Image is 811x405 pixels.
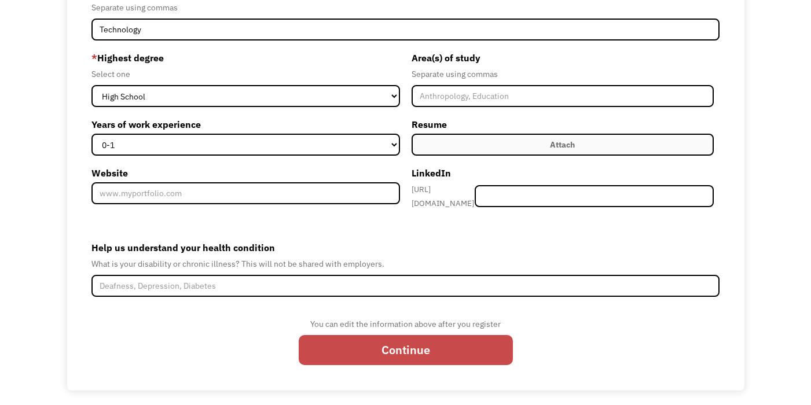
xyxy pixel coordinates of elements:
label: LinkedIn [412,164,714,182]
input: Anthropology, Education [412,85,714,107]
div: Separate using commas [91,1,720,14]
label: Highest degree [91,49,400,67]
label: Resume [412,115,714,134]
div: Attach [550,138,575,152]
div: [URL][DOMAIN_NAME] [412,182,475,210]
div: Select one [91,67,400,81]
input: Continue [299,335,513,365]
div: What is your disability or chronic illness? This will not be shared with employers. [91,257,720,271]
input: Videography, photography, accounting [91,19,720,41]
div: Separate using commas [412,67,714,81]
div: You can edit the information above after you register [299,317,513,331]
label: Area(s) of study [412,49,714,67]
label: Website [91,164,400,182]
label: Years of work experience [91,115,400,134]
label: Help us understand your health condition [91,238,720,257]
label: Attach [412,134,714,156]
input: Deafness, Depression, Diabetes [91,275,720,297]
input: www.myportfolio.com [91,182,400,204]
